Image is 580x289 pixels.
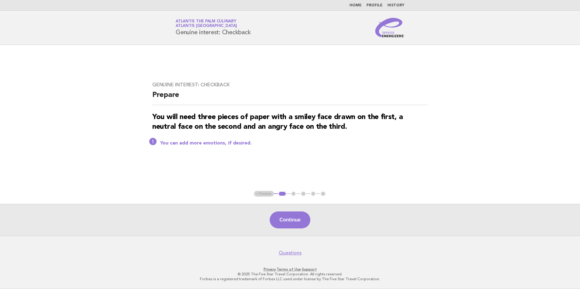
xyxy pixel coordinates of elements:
[349,4,362,7] a: Home
[270,211,310,228] button: Continue
[278,191,287,197] button: 1
[104,277,476,281] p: Forbes is a registered trademark of Forbes LLC used under license by The Five Star Travel Corpora...
[176,20,251,35] h1: Genuine interest: Checkback
[152,114,403,131] strong: You will need three pieces of paper with a smiley face drawn on the first, a neutral face on the ...
[264,267,276,271] a: Privacy
[277,267,301,271] a: Terms of Use
[104,272,476,277] p: © 2025 The Five Star Travel Corporation. All rights reserved.
[176,19,237,28] a: Atlantis The Palm CulinaryAtlantis [GEOGRAPHIC_DATA]
[176,24,237,28] span: Atlantis [GEOGRAPHIC_DATA]
[279,250,302,256] a: Questions
[104,267,476,272] p: · ·
[375,18,404,37] img: Service Energizers
[152,82,428,88] h3: Genuine interest: Checkback
[160,140,428,146] p: You can add more emotions, if desired.
[302,267,317,271] a: Support
[152,90,428,105] h2: Prepare
[387,4,404,7] a: History
[366,4,383,7] a: Profile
